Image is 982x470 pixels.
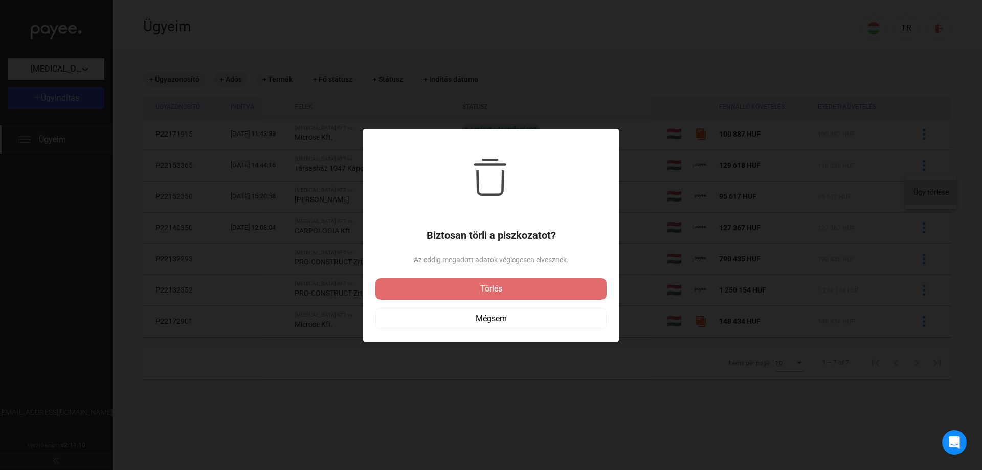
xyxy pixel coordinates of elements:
[375,229,607,241] h1: Biztosan törli a piszkozatot?
[942,430,967,455] div: Open Intercom Messenger
[375,254,607,266] span: Az eddig megadott adatok véglegesen elvesznek.
[375,278,607,300] button: Törlés
[378,283,604,295] div: Törlés
[375,308,607,329] button: Mégsem
[473,159,510,196] img: trash-black
[379,312,603,325] div: Mégsem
